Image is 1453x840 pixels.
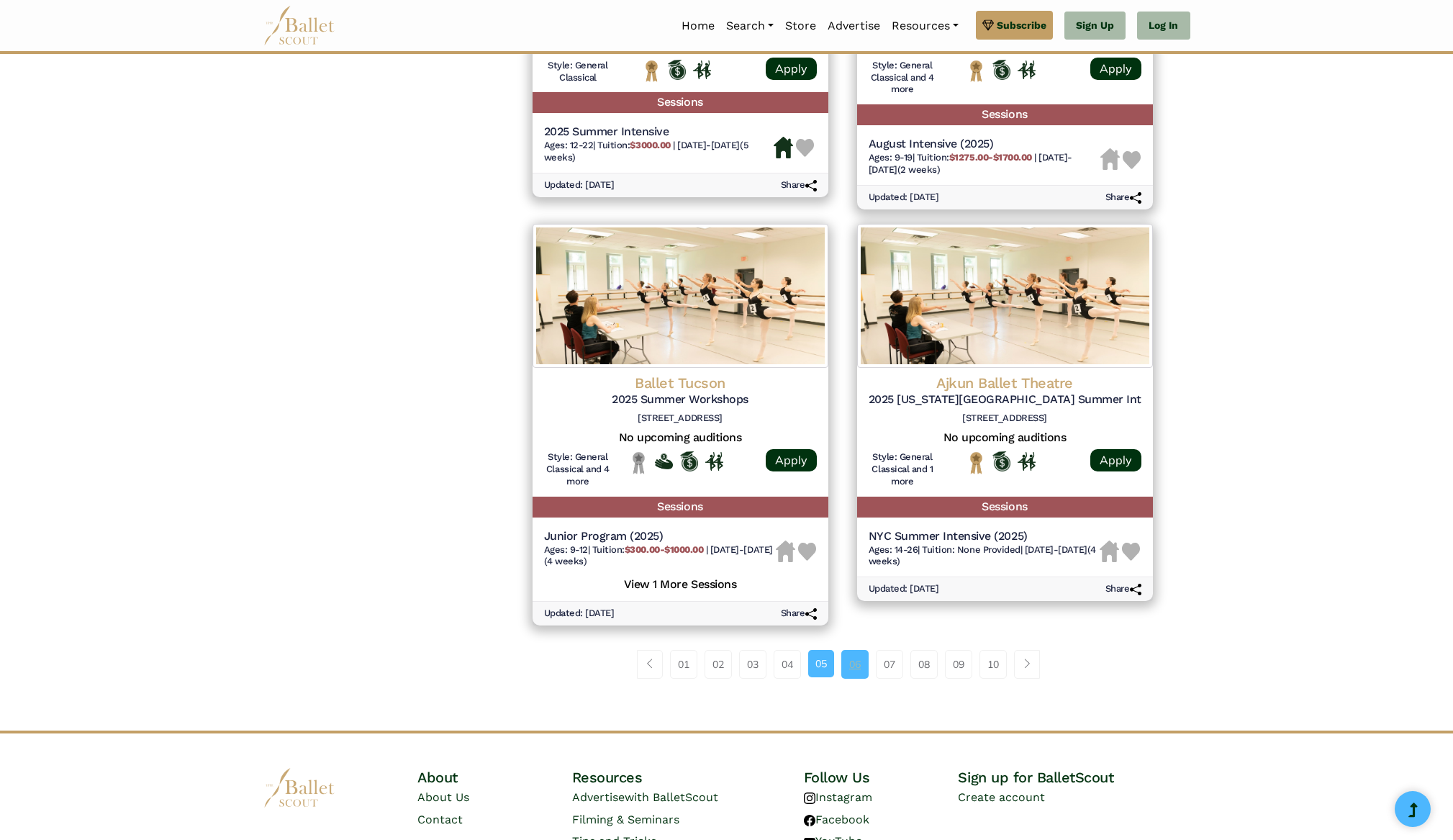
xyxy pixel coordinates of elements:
[781,608,817,620] h6: Share
[544,392,817,407] h5: 2025 Summer Workshops
[992,60,1010,80] img: Offers Scholarship
[676,11,720,41] a: Home
[808,650,834,677] a: 05
[1123,151,1141,169] img: Heart
[544,574,817,592] h5: View 1 More Sessions
[822,11,886,41] a: Advertise
[417,813,463,826] a: Contact
[263,768,335,808] img: logo
[572,790,718,804] a: Advertisewith BalletScout
[630,451,648,474] img: Local
[1122,543,1140,561] img: Heart
[544,544,773,567] span: [DATE]-[DATE] (4 weeks)
[1090,58,1141,80] a: Apply
[857,104,1153,125] h5: Sessions
[979,650,1007,679] a: 10
[841,650,869,679] a: 06
[869,412,1141,425] h6: [STREET_ADDRESS]
[533,92,828,113] h5: Sessions
[544,140,749,163] span: [DATE]-[DATE] (5 weeks)
[776,541,795,562] img: Housing Unavailable
[693,60,711,79] img: In Person
[417,768,572,787] h4: About
[774,650,801,679] a: 04
[544,451,612,488] h6: Style: General Classical and 4 more
[857,224,1153,368] img: Logo
[1064,12,1126,40] a: Sign Up
[625,790,718,804] span: with BalletScout
[917,152,1035,163] span: Tuition:
[572,813,679,826] a: Filming & Seminars
[869,392,1141,407] h5: 2025 [US_STATE][GEOGRAPHIC_DATA] Summer Intensive
[544,544,588,555] span: Ages: 9-12
[544,140,594,150] span: Ages: 12-22
[630,140,670,150] b: $3000.00
[544,544,776,569] h6: | |
[705,452,723,471] img: In Person
[804,768,959,787] h4: Follow Us
[774,137,793,158] img: Housing Available
[796,139,814,157] img: Heart
[572,768,804,787] h4: Resources
[544,374,817,392] h4: Ballet Tucson
[655,453,673,469] img: Offers Financial Aid
[544,179,615,191] h6: Updated: [DATE]
[779,11,822,41] a: Store
[637,650,1048,679] nav: Page navigation example
[949,152,1032,163] b: $1275.00-$1700.00
[945,650,972,679] a: 09
[869,60,937,96] h6: Style: General Classical and 4 more
[869,152,1101,176] h6: | |
[544,125,774,140] h5: 2025 Summer Intensive
[1090,449,1141,471] a: Apply
[766,58,817,80] a: Apply
[869,430,1141,446] h5: No upcoming auditions
[869,152,913,163] span: Ages: 9-19
[869,137,1101,152] h5: August Intensive (2025)
[720,11,779,41] a: Search
[1018,452,1036,471] img: In Person
[705,650,732,679] a: 02
[869,374,1141,392] h4: Ajkun Ballet Theatre
[804,815,815,826] img: facebook logo
[869,544,918,555] span: Ages: 14-26
[766,449,817,471] a: Apply
[804,792,815,804] img: instagram logo
[922,544,1020,555] span: Tuition: None Provided
[739,650,766,679] a: 03
[544,60,612,84] h6: Style: General Classical
[533,497,828,518] h5: Sessions
[533,224,828,368] img: Logo
[976,11,1053,40] a: Subscribe
[417,790,469,804] a: About Us
[958,790,1045,804] a: Create account
[869,544,1100,569] h6: | |
[804,813,869,826] a: Facebook
[869,544,1096,567] span: [DATE]-[DATE] (4 weeks)
[869,191,939,204] h6: Updated: [DATE]
[668,60,686,80] img: Offers Scholarship
[869,152,1073,175] span: [DATE]-[DATE] (2 weeks)
[869,583,939,595] h6: Updated: [DATE]
[544,608,615,620] h6: Updated: [DATE]
[643,60,661,82] img: National
[798,543,816,561] img: Heart
[910,650,938,679] a: 08
[544,140,774,164] h6: | |
[1100,148,1120,170] img: Housing Unavailable
[544,430,817,446] h5: No upcoming auditions
[597,140,673,150] span: Tuition:
[1137,12,1190,40] a: Log In
[804,790,872,804] a: Instagram
[544,412,817,425] h6: [STREET_ADDRESS]
[1100,541,1119,562] img: Housing Unavailable
[781,179,817,191] h6: Share
[958,768,1190,787] h4: Sign up for BalletScout
[592,544,706,555] span: Tuition:
[869,529,1100,544] h5: NYC Summer Intensive (2025)
[1105,583,1141,595] h6: Share
[857,497,1153,518] h5: Sessions
[670,650,697,679] a: 01
[997,17,1046,33] span: Subscribe
[625,544,703,555] b: $300.00-$1000.00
